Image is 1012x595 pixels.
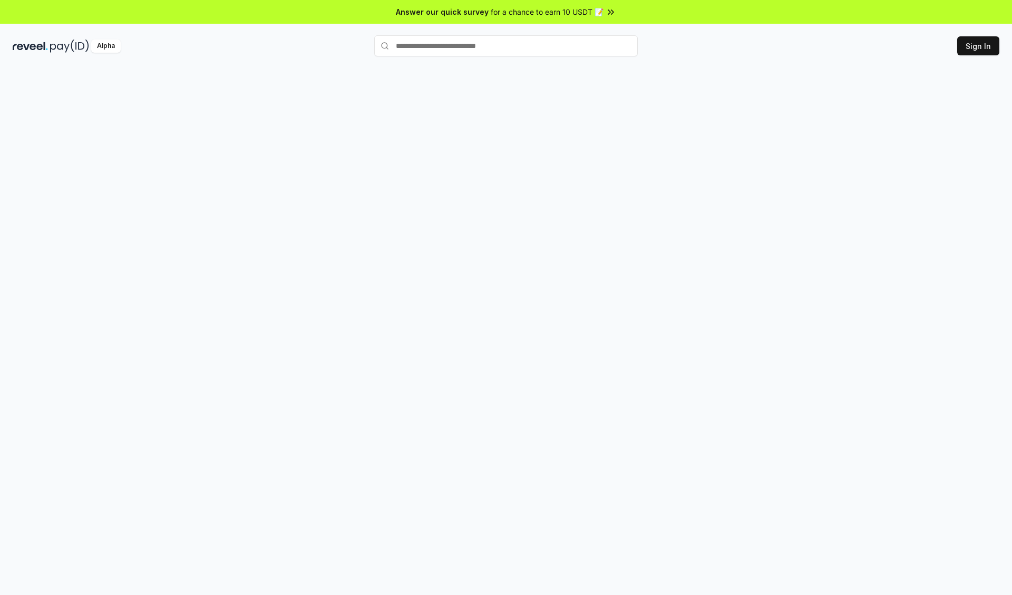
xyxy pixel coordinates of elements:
img: reveel_dark [13,40,48,53]
span: Answer our quick survey [396,6,489,17]
div: Alpha [91,40,121,53]
button: Sign In [957,36,999,55]
img: pay_id [50,40,89,53]
span: for a chance to earn 10 USDT 📝 [491,6,604,17]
